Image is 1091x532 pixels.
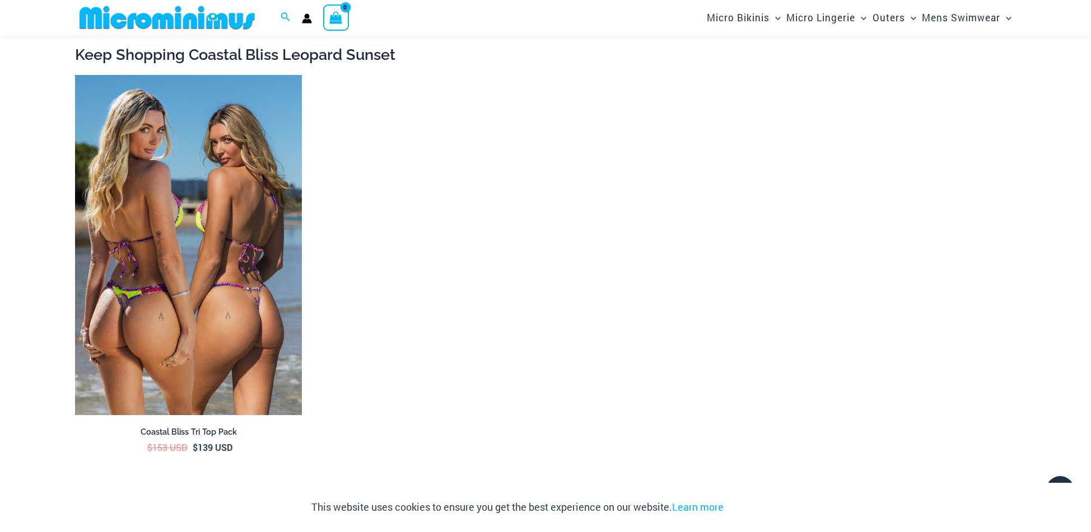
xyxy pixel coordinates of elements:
[922,3,1000,32] span: Mens Swimwear
[786,3,855,32] span: Micro Lingerie
[1000,3,1011,32] span: Menu Toggle
[919,3,1014,32] a: Mens SwimwearMenu ToggleMenu Toggle
[75,75,302,415] img: Coastal Bliss Leopard Sunset Tri Top Pack B
[281,11,291,25] a: Search icon link
[193,441,198,453] span: $
[704,3,784,32] a: Micro BikinisMenu ToggleMenu Toggle
[870,3,919,32] a: OutersMenu ToggleMenu Toggle
[302,13,312,23] a: Account icon link
[147,441,188,453] bdi: 153 USD
[75,45,1016,64] h2: Keep Shopping Coastal Bliss Leopard Sunset
[855,3,866,32] span: Menu Toggle
[707,3,770,32] span: Micro Bikinis
[905,3,916,32] span: Menu Toggle
[672,500,724,514] a: Learn more
[732,494,780,521] button: Accept
[311,499,724,516] p: This website uses cookies to ensure you get the best experience on our website.
[873,3,905,32] span: Outers
[323,4,349,30] a: View Shopping Cart, empty
[147,441,152,453] span: $
[75,427,302,441] a: Coastal Bliss Tri Top Pack
[75,427,302,437] h2: Coastal Bliss Tri Top Pack
[193,441,232,453] bdi: 139 USD
[702,2,1016,34] nav: Site Navigation
[75,5,259,30] img: MM SHOP LOGO FLAT
[75,75,302,415] a: Coastal Bliss Leopard Sunset Tri Top PackCoastal Bliss Leopard Sunset Tri Top Pack BCoastal Bliss...
[784,3,869,32] a: Micro LingerieMenu ToggleMenu Toggle
[770,3,781,32] span: Menu Toggle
